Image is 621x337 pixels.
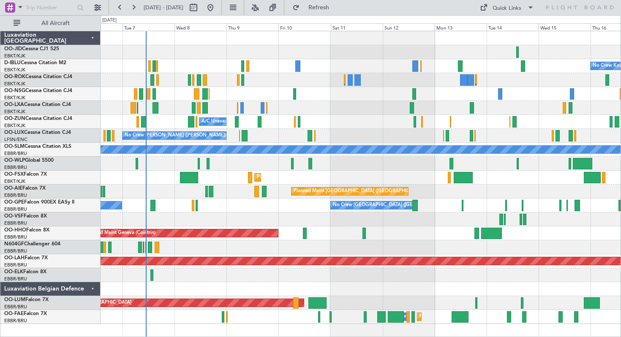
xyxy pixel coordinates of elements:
div: Sat 11 [331,23,383,31]
div: No Crew [GEOGRAPHIC_DATA] ([GEOGRAPHIC_DATA] National) [333,199,474,212]
a: EBKT/KJK [4,178,25,185]
div: A/C Unavailable [GEOGRAPHIC_DATA]-[GEOGRAPHIC_DATA] [202,115,336,128]
span: N604GF [4,242,24,247]
a: OO-ELKFalcon 8X [4,269,46,274]
span: OO-LAH [4,255,25,261]
span: Refresh [301,5,337,11]
div: Planned Maint Kortrijk-[GEOGRAPHIC_DATA] [257,171,355,184]
a: EBBR/BRU [4,206,27,212]
div: Fri 10 [278,23,330,31]
a: EBKT/KJK [4,81,25,87]
span: OO-FAE [4,311,24,316]
div: Planned Maint [GEOGRAPHIC_DATA] ([GEOGRAPHIC_DATA]) [294,185,427,198]
span: OO-WLP [4,158,25,163]
a: OO-SLMCessna Citation XLS [4,144,71,149]
div: Mon 13 [435,23,487,31]
a: OO-FSXFalcon 7X [4,172,47,177]
div: Quick Links [493,4,521,13]
span: OO-ZUN [4,116,25,121]
a: OO-ROKCessna Citation CJ4 [4,74,72,79]
span: OO-AIE [4,186,22,191]
button: Refresh [289,1,339,14]
div: Tue 14 [487,23,539,31]
div: No Crew [PERSON_NAME] ([PERSON_NAME]) [125,129,226,142]
a: OO-AIEFalcon 7X [4,186,46,191]
a: EBBR/BRU [4,220,27,226]
a: EBKT/KJK [4,67,25,73]
div: Sun 12 [383,23,435,31]
a: OO-FAEFalcon 7X [4,311,47,316]
a: EBBR/BRU [4,164,27,171]
span: [DATE] - [DATE] [144,4,183,11]
span: OO-HHO [4,228,26,233]
div: Planned Maint Melsbroek Air Base [419,310,493,323]
a: OO-LXACessna Citation CJ4 [4,102,71,107]
span: OO-LUX [4,130,24,135]
a: OO-WLPGlobal 5500 [4,158,54,163]
span: OO-ROK [4,74,25,79]
a: OO-ZUNCessna Citation CJ4 [4,116,72,121]
span: OO-LUM [4,297,25,302]
span: OO-GPE [4,200,24,205]
span: OO-FSX [4,172,24,177]
span: OO-VSF [4,214,24,219]
span: D-IBLU [4,60,21,65]
a: OO-HHOFalcon 8X [4,228,49,233]
a: EBBR/BRU [4,234,27,240]
a: OO-JIDCessna CJ1 525 [4,46,59,52]
div: Planned Maint Geneva (Cointrin) [86,227,155,239]
a: EBBR/BRU [4,318,27,324]
div: [DATE] [102,17,117,24]
span: OO-LXA [4,102,24,107]
div: Wed 15 [539,23,591,31]
a: OO-NSGCessna Citation CJ4 [4,88,72,93]
a: EBBR/BRU [4,262,27,268]
div: Thu 9 [226,23,278,31]
a: EBBR/BRU [4,304,27,310]
a: EBKT/KJK [4,95,25,101]
a: EBBR/BRU [4,276,27,282]
div: Wed 8 [174,23,226,31]
div: Tue 7 [123,23,174,31]
span: All Aircraft [22,20,89,26]
a: OO-LUMFalcon 7X [4,297,49,302]
a: EBKT/KJK [4,109,25,115]
a: EBKT/KJK [4,53,25,59]
a: OO-LUXCessna Citation CJ4 [4,130,71,135]
span: OO-SLM [4,144,25,149]
a: OO-LAHFalcon 7X [4,255,48,261]
a: EBBR/BRU [4,192,27,198]
a: D-IBLUCessna Citation M2 [4,60,66,65]
a: N604GFChallenger 604 [4,242,60,247]
a: EBKT/KJK [4,122,25,129]
span: OO-NSG [4,88,25,93]
a: OO-GPEFalcon 900EX EASy II [4,200,74,205]
button: All Aircraft [9,16,92,30]
button: Quick Links [476,1,538,14]
a: LFSN/ENC [4,136,27,143]
span: OO-ELK [4,269,23,274]
input: Trip Number [26,1,74,14]
a: EBBR/BRU [4,150,27,157]
a: EBBR/BRU [4,248,27,254]
span: OO-JID [4,46,22,52]
a: OO-VSFFalcon 8X [4,214,47,219]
